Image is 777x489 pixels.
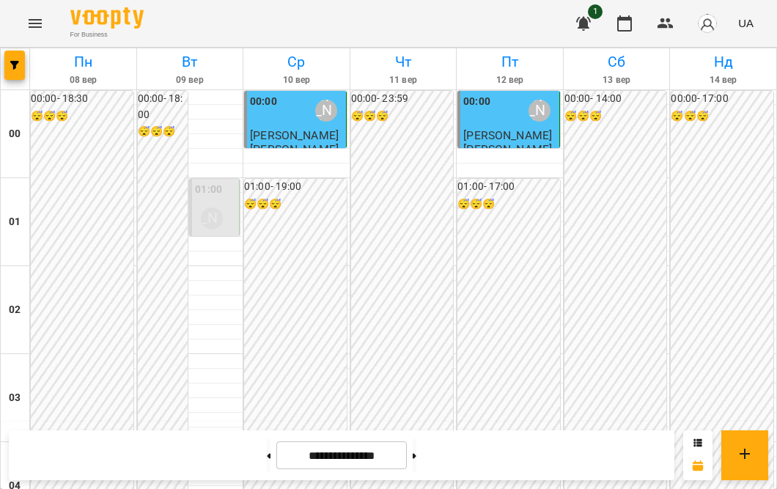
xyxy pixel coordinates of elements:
[353,51,454,73] h6: Чт
[671,109,773,125] h6: 😴😴😴
[732,10,759,37] button: UA
[246,73,347,87] h6: 10 вер
[9,302,21,318] h6: 02
[32,73,134,87] h6: 08 вер
[195,182,222,198] label: 01:00
[353,73,454,87] h6: 11 вер
[671,91,773,107] h6: 00:00 - 17:00
[9,390,21,406] h6: 03
[697,13,718,34] img: avatar_s.png
[139,51,241,73] h6: Вт
[31,109,133,125] h6: 😴😴😴
[463,143,552,155] p: [PERSON_NAME]
[738,15,754,31] span: UA
[250,128,339,142] span: [PERSON_NAME]
[9,126,21,142] h6: 00
[351,91,454,107] h6: 00:00 - 23:59
[351,109,454,125] h6: 😴😴😴
[138,91,188,122] h6: 00:00 - 18:00
[463,94,490,110] label: 00:00
[250,143,339,155] p: [PERSON_NAME]
[244,196,347,213] h6: 😴😴😴
[463,128,552,142] span: [PERSON_NAME]
[529,100,550,122] div: Божко Олександра
[32,51,134,73] h6: Пн
[459,73,561,87] h6: 12 вер
[457,196,560,213] h6: 😴😴😴
[459,51,561,73] h6: Пт
[18,6,53,41] button: Menu
[9,214,21,230] h6: 01
[31,91,133,107] h6: 00:00 - 18:30
[250,94,277,110] label: 00:00
[672,73,774,87] h6: 14 вер
[201,207,223,229] div: Божко Олександра
[70,30,144,40] span: For Business
[70,7,144,29] img: Voopty Logo
[672,51,774,73] h6: Нд
[246,51,347,73] h6: Ср
[138,124,188,140] h6: 😴😴😴
[244,179,347,195] h6: 01:00 - 19:00
[457,179,560,195] h6: 01:00 - 17:00
[139,73,241,87] h6: 09 вер
[588,4,603,19] span: 1
[566,51,668,73] h6: Сб
[315,100,337,122] div: Божко Олександра
[564,91,667,107] h6: 00:00 - 14:00
[564,109,667,125] h6: 😴😴😴
[566,73,668,87] h6: 13 вер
